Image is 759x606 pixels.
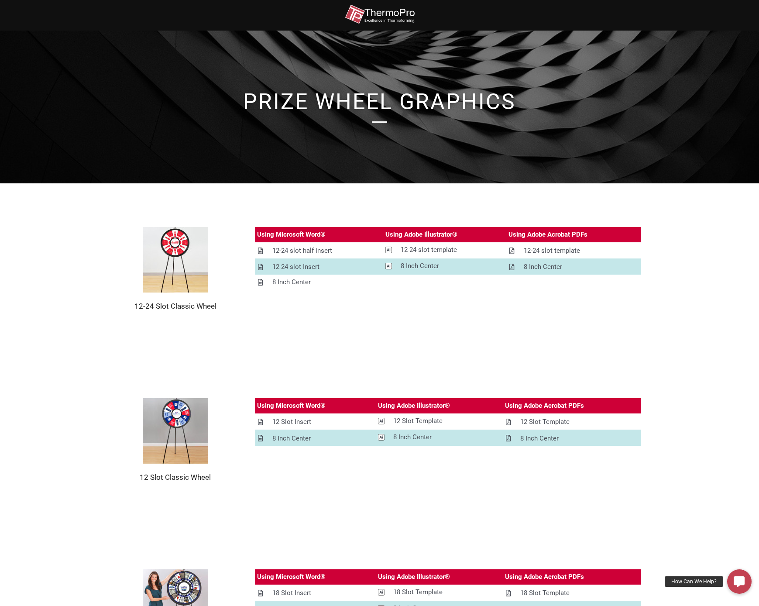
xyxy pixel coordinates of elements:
h1: prize Wheel Graphics [131,91,628,113]
a: 12 Slot Template [376,413,503,429]
div: 12 Slot Template [520,417,570,427]
div: 8 Inch Center [520,433,559,444]
h2: 12 Slot Classic Wheel [118,472,233,482]
a: 8 Inch Center [383,258,507,274]
div: Using Microsoft Word® [257,572,326,582]
div: Using Adobe Illustrator® [378,400,450,411]
a: 8 Inch Center [506,259,641,275]
a: 8 Inch Center [376,430,503,445]
a: 18 Slot Template [376,585,503,600]
div: 8 Inch Center [272,433,311,444]
a: 8 Inch Center [255,275,383,290]
div: 8 Inch Center [272,277,311,288]
div: 12 Slot Insert [272,417,311,427]
div: 8 Inch Center [401,261,439,272]
div: 8 Inch Center [524,262,562,272]
div: How Can We Help? [665,576,723,587]
div: Using Adobe Acrobat PDFs [505,572,584,582]
div: 12-24 slot Insert [272,262,319,272]
div: Using Adobe Acrobat PDFs [505,400,584,411]
div: 8 Inch Center [393,432,432,443]
div: 12 Slot Template [393,416,443,427]
a: 18 Slot Template [503,585,641,601]
a: 12 Slot Insert [255,414,376,430]
a: 12-24 slot half insert [255,243,383,258]
div: 18 Slot Template [520,588,570,599]
a: 12 Slot Template [503,414,641,430]
a: 8 Inch Center [255,431,376,446]
a: How Can We Help? [727,569,752,594]
img: thermopro-logo-non-iso [345,4,415,24]
a: 12-24 slot Insert [255,259,383,275]
a: 18 Slot Insert [255,585,376,601]
a: 12-24 slot template [383,242,507,258]
a: 8 Inch Center [503,431,641,446]
div: Using Microsoft Word® [257,400,326,411]
div: 12-24 slot template [401,244,457,255]
div: 12-24 slot half insert [272,245,332,256]
div: 18 Slot Template [393,587,443,598]
a: 12-24 slot template [506,243,641,258]
div: 12-24 slot template [524,245,580,256]
div: Using Adobe Acrobat PDFs [508,229,587,240]
div: Using Adobe Illustrator® [385,229,457,240]
h2: 12-24 Slot Classic Wheel [118,301,233,311]
div: Using Adobe Illustrator® [378,572,450,582]
div: 18 Slot Insert [272,588,311,599]
div: Using Microsoft Word® [257,229,326,240]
